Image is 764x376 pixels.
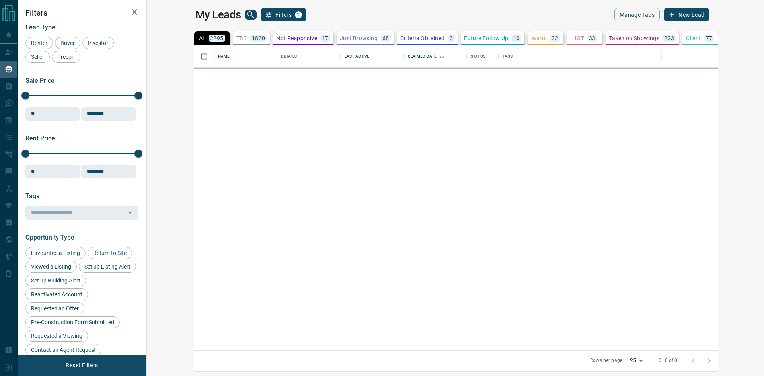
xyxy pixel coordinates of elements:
[25,77,55,84] span: Sale Price
[25,23,55,31] span: Lead Type
[60,358,103,372] button: Reset Filters
[25,261,77,273] div: Viewed a Listing
[25,37,53,49] div: Renter
[686,35,701,41] p: Client
[25,302,84,314] div: Requested an Offer
[55,37,80,49] div: Buyer
[25,330,88,342] div: Requested a Viewing
[210,35,224,41] p: 2295
[28,40,50,46] span: Renter
[437,51,448,62] button: Sort
[471,45,485,68] div: Status
[28,277,83,284] span: Set up Building Alert
[589,35,596,41] p: 33
[25,234,74,241] span: Opportunity Type
[252,35,265,41] p: 1830
[245,10,257,20] button: search button
[296,12,301,18] span: 1
[218,45,230,68] div: Name
[706,35,713,41] p: 77
[82,263,133,270] span: Set up Listing Alert
[125,207,136,218] button: Open
[408,45,437,68] div: Claimed Date
[25,288,88,300] div: Reactivated Account
[25,8,138,18] h2: Filters
[277,45,341,68] div: Details
[281,45,297,68] div: Details
[28,305,82,312] span: Requested an Offer
[25,192,39,200] span: Tags
[614,8,660,21] button: Manage Tabs
[28,319,117,325] span: Pre-Construction Form Submitted
[79,261,136,273] div: Set up Listing Alert
[28,347,99,353] span: Contact an Agent Request
[450,35,453,41] p: 3
[28,291,85,298] span: Reactivated Account
[532,35,547,41] p: Warm
[52,51,80,63] div: Precon
[55,54,78,60] span: Precon
[664,35,674,41] p: 223
[58,40,78,46] span: Buyer
[236,35,247,41] p: TBD
[404,45,467,68] div: Claimed Date
[552,35,558,41] p: 32
[499,45,751,68] div: Tags
[464,35,508,41] p: Future Follow Up
[503,45,513,68] div: Tags
[609,35,659,41] p: Taken on Showings
[400,35,445,41] p: Criteria Obtained
[345,45,369,68] div: Last Active
[572,35,584,41] p: HOT
[28,263,74,270] span: Viewed a Listing
[261,8,306,21] button: Filters1
[88,247,132,259] div: Return to Site
[664,8,709,21] button: New Lead
[341,45,403,68] div: Last Active
[199,35,205,41] p: All
[82,37,114,49] div: Investor
[25,247,86,259] div: Favourited a Listing
[276,35,317,41] p: Not Responsive
[659,357,677,364] p: 0–0 of 0
[467,45,499,68] div: Status
[85,40,111,46] span: Investor
[25,344,101,356] div: Contact an Agent Request
[28,333,85,339] span: Requested a Viewing
[25,316,120,328] div: Pre-Construction Form Submitted
[382,35,389,41] p: 68
[590,357,624,364] p: Rows per page:
[214,45,277,68] div: Name
[90,250,129,256] span: Return to Site
[28,54,47,60] span: Seller
[322,35,329,41] p: 17
[25,51,50,63] div: Seller
[340,35,378,41] p: Just Browsing
[627,355,646,366] div: 25
[195,8,241,21] h1: My Leads
[513,35,520,41] p: 10
[25,134,55,142] span: Rent Price
[25,275,86,286] div: Set up Building Alert
[28,250,83,256] span: Favourited a Listing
